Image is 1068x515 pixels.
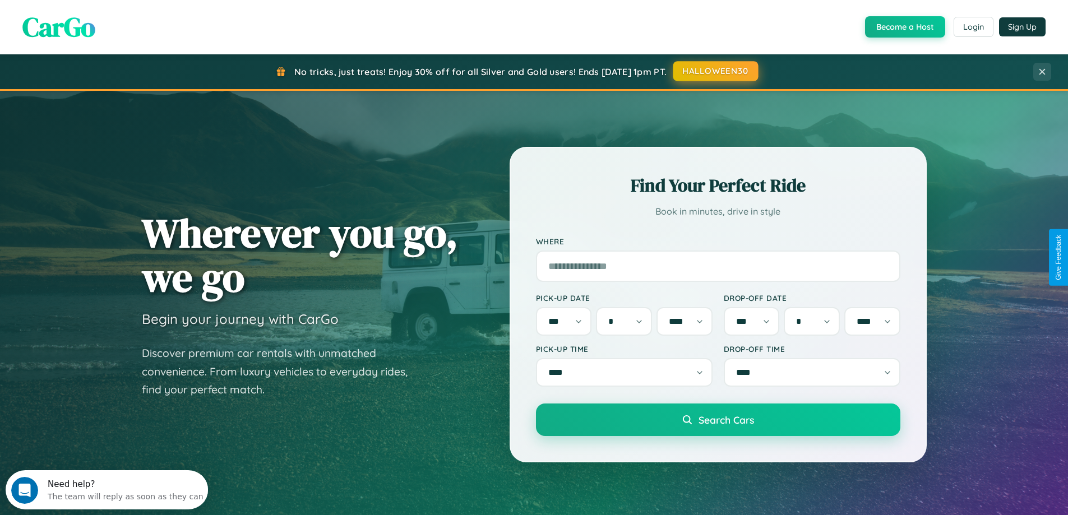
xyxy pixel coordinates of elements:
[294,66,667,77] span: No tricks, just treats! Enjoy 30% off for all Silver and Gold users! Ends [DATE] 1pm PT.
[142,310,339,327] h3: Begin your journey with CarGo
[536,403,900,436] button: Search Cars
[724,293,900,303] label: Drop-off Date
[11,477,38,504] iframe: Intercom live chat
[954,17,993,37] button: Login
[22,8,95,45] span: CarGo
[42,18,198,30] div: The team will reply as soon as they can
[536,236,900,246] label: Where
[1055,235,1062,280] div: Give Feedback
[142,344,422,399] p: Discover premium car rentals with unmatched convenience. From luxury vehicles to everyday rides, ...
[536,344,713,354] label: Pick-up Time
[673,61,759,81] button: HALLOWEEN30
[865,16,945,38] button: Become a Host
[999,17,1046,36] button: Sign Up
[142,211,458,299] h1: Wherever you go, we go
[724,344,900,354] label: Drop-off Time
[699,414,754,426] span: Search Cars
[536,203,900,220] p: Book in minutes, drive in style
[536,173,900,198] h2: Find Your Perfect Ride
[536,293,713,303] label: Pick-up Date
[4,4,209,35] div: Open Intercom Messenger
[6,470,208,509] iframe: Intercom live chat discovery launcher
[42,10,198,18] div: Need help?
